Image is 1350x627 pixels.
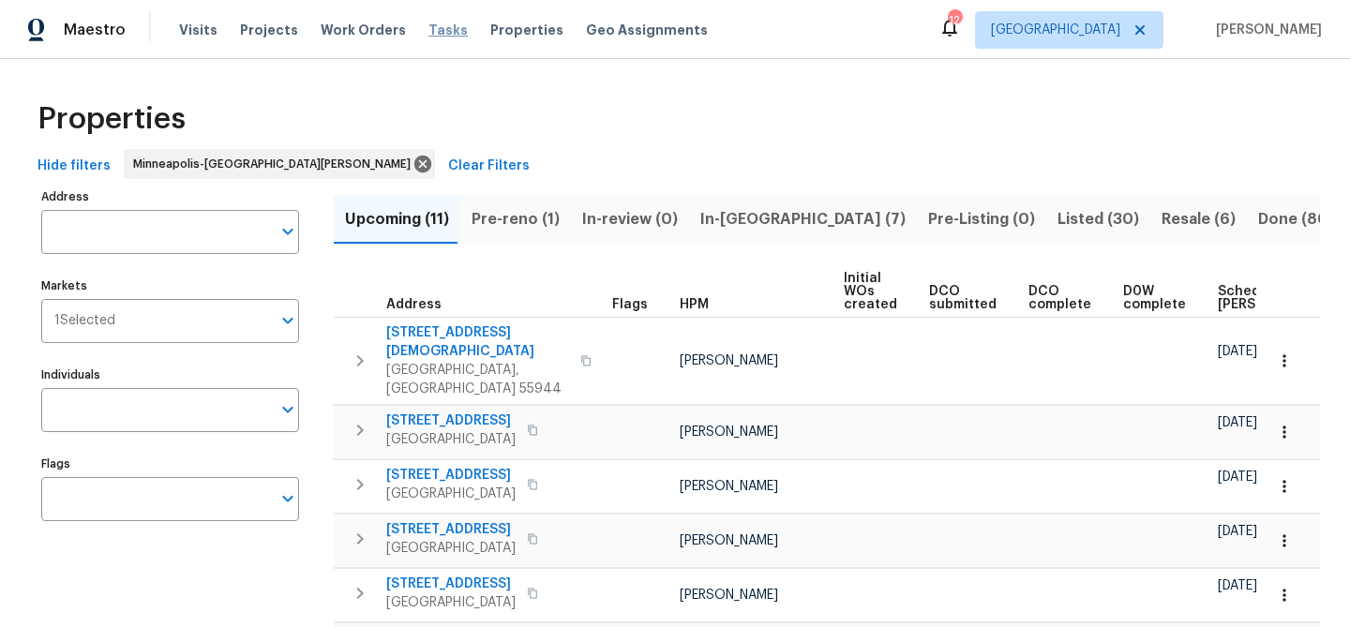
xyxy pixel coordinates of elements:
[41,280,299,291] label: Markets
[680,534,778,547] span: [PERSON_NAME]
[1258,206,1344,232] span: Done (809)
[41,458,299,470] label: Flags
[133,155,418,173] span: Minneapolis-[GEOGRAPHIC_DATA][PERSON_NAME]
[275,307,301,334] button: Open
[991,21,1120,39] span: [GEOGRAPHIC_DATA]
[386,298,442,311] span: Address
[386,575,516,593] span: [STREET_ADDRESS]
[64,21,126,39] span: Maestro
[1208,21,1322,39] span: [PERSON_NAME]
[700,206,906,232] span: In-[GEOGRAPHIC_DATA] (7)
[1162,206,1236,232] span: Resale (6)
[386,485,516,503] span: [GEOGRAPHIC_DATA]
[1123,285,1186,311] span: D0W complete
[428,23,468,37] span: Tasks
[680,298,709,311] span: HPM
[124,149,435,179] div: Minneapolis-[GEOGRAPHIC_DATA][PERSON_NAME]
[582,206,678,232] span: In-review (0)
[37,155,111,178] span: Hide filters
[1218,470,1257,484] span: [DATE]
[386,430,516,449] span: [GEOGRAPHIC_DATA]
[1218,525,1257,538] span: [DATE]
[948,11,961,30] div: 12
[1218,579,1257,592] span: [DATE]
[1218,285,1324,311] span: Scheduled [PERSON_NAME]
[612,298,648,311] span: Flags
[386,411,516,430] span: [STREET_ADDRESS]
[448,155,530,178] span: Clear Filters
[386,361,569,398] span: [GEOGRAPHIC_DATA], [GEOGRAPHIC_DATA] 55944
[275,485,301,512] button: Open
[1218,345,1257,358] span: [DATE]
[275,396,301,423] button: Open
[928,206,1035,232] span: Pre-Listing (0)
[321,21,406,39] span: Work Orders
[472,206,560,232] span: Pre-reno (1)
[929,285,997,311] span: DCO submitted
[386,593,516,612] span: [GEOGRAPHIC_DATA]
[586,21,708,39] span: Geo Assignments
[1218,416,1257,429] span: [DATE]
[37,110,186,128] span: Properties
[30,149,118,184] button: Hide filters
[680,354,778,367] span: [PERSON_NAME]
[386,520,516,539] span: [STREET_ADDRESS]
[680,589,778,602] span: [PERSON_NAME]
[386,466,516,485] span: [STREET_ADDRESS]
[441,149,537,184] button: Clear Filters
[345,206,449,232] span: Upcoming (11)
[386,539,516,558] span: [GEOGRAPHIC_DATA]
[275,218,301,245] button: Open
[1057,206,1139,232] span: Listed (30)
[41,191,299,202] label: Address
[179,21,217,39] span: Visits
[844,272,897,311] span: Initial WOs created
[1028,285,1091,311] span: DCO complete
[54,313,115,329] span: 1 Selected
[680,480,778,493] span: [PERSON_NAME]
[386,323,569,361] span: [STREET_ADDRESS][DEMOGRAPHIC_DATA]
[41,369,299,381] label: Individuals
[490,21,563,39] span: Properties
[240,21,298,39] span: Projects
[680,425,778,439] span: [PERSON_NAME]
